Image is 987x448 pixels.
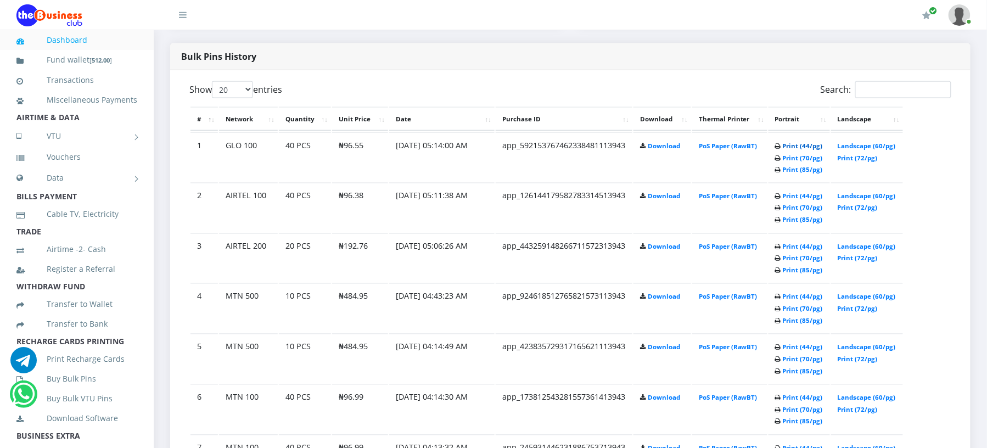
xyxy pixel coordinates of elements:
[219,283,278,333] td: MTN 500
[821,81,951,98] label: Search:
[16,346,137,372] a: Print Recharge Cards
[648,192,680,200] a: Download
[219,233,278,283] td: AIRTEL 200
[929,7,938,15] span: Renew/Upgrade Subscription
[496,183,632,232] td: app_126144179582783314513943
[783,317,823,325] a: Print (85/pg)
[16,164,137,192] a: Data
[923,11,931,20] i: Renew/Upgrade Subscription
[16,311,137,337] a: Transfer to Bank
[389,183,495,232] td: [DATE] 05:11:38 AM
[838,142,896,150] a: Landscape (60/pg)
[219,132,278,182] td: GLO 100
[783,394,823,402] a: Print (44/pg)
[699,394,758,402] a: PoS Paper (RawBT)
[16,406,137,431] a: Download Software
[16,4,82,26] img: Logo
[190,183,218,232] td: 2
[279,183,331,232] td: 40 PCS
[949,4,971,26] img: User
[279,132,331,182] td: 40 PCS
[692,107,767,131] th: Thermal Printer: activate to sort column ascending
[496,107,632,131] th: Purchase ID: activate to sort column ascending
[279,107,331,131] th: Quantity: activate to sort column ascending
[190,283,218,333] td: 4
[279,283,331,333] td: 10 PCS
[16,256,137,282] a: Register a Referral
[279,233,331,283] td: 20 PCS
[389,132,495,182] td: [DATE] 05:14:00 AM
[838,355,878,363] a: Print (72/pg)
[496,384,632,434] td: app_173812543281557361413943
[783,243,823,251] a: Print (44/pg)
[783,367,823,376] a: Print (85/pg)
[783,192,823,200] a: Print (44/pg)
[783,254,823,262] a: Print (70/pg)
[332,334,388,383] td: ₦484.95
[12,389,35,407] a: Chat for support
[838,305,878,313] a: Print (72/pg)
[181,51,256,63] strong: Bulk Pins History
[16,292,137,317] a: Transfer to Wallet
[332,183,388,232] td: ₦96.38
[648,394,680,402] a: Download
[783,165,823,173] a: Print (85/pg)
[16,68,137,93] a: Transactions
[783,266,823,275] a: Print (85/pg)
[332,384,388,434] td: ₦96.99
[190,384,218,434] td: 6
[332,107,388,131] th: Unit Price: activate to sort column ascending
[648,243,680,251] a: Download
[389,334,495,383] td: [DATE] 04:14:49 AM
[212,81,253,98] select: Showentries
[838,343,896,351] a: Landscape (60/pg)
[496,334,632,383] td: app_423835729317165621113943
[699,192,758,200] a: PoS Paper (RawBT)
[496,233,632,283] td: app_443259148266711572313943
[838,192,896,200] a: Landscape (60/pg)
[699,243,758,251] a: PoS Paper (RawBT)
[648,142,680,150] a: Download
[332,283,388,333] td: ₦484.95
[89,56,112,64] small: [ ]
[838,204,878,212] a: Print (72/pg)
[838,293,896,301] a: Landscape (60/pg)
[699,293,758,301] a: PoS Paper (RawBT)
[332,233,388,283] td: ₦192.76
[496,283,632,333] td: app_924618512765821573113943
[496,132,632,182] td: app_592153767462338481113943
[16,386,137,411] a: Buy Bulk VTU Pins
[783,406,823,414] a: Print (70/pg)
[16,366,137,391] a: Buy Bulk Pins
[219,334,278,383] td: MTN 500
[219,183,278,232] td: AIRTEL 100
[783,216,823,224] a: Print (85/pg)
[190,132,218,182] td: 1
[699,343,758,351] a: PoS Paper (RawBT)
[783,154,823,162] a: Print (70/pg)
[219,384,278,434] td: MTN 100
[332,132,388,182] td: ₦96.55
[769,107,830,131] th: Portrait: activate to sort column ascending
[838,154,878,162] a: Print (72/pg)
[783,355,823,363] a: Print (70/pg)
[783,305,823,313] a: Print (70/pg)
[16,47,137,73] a: Fund wallet[512.00]
[16,122,137,150] a: VTU
[633,107,691,131] th: Download: activate to sort column ascending
[16,87,137,113] a: Miscellaneous Payments
[648,343,680,351] a: Download
[699,142,758,150] a: PoS Paper (RawBT)
[783,417,823,425] a: Print (85/pg)
[190,334,218,383] td: 5
[783,142,823,150] a: Print (44/pg)
[831,107,903,131] th: Landscape: activate to sort column ascending
[189,81,282,98] label: Show entries
[855,81,951,98] input: Search:
[648,293,680,301] a: Download
[279,384,331,434] td: 40 PCS
[10,355,37,373] a: Chat for support
[279,334,331,383] td: 10 PCS
[190,107,218,131] th: #: activate to sort column descending
[16,237,137,262] a: Airtime -2- Cash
